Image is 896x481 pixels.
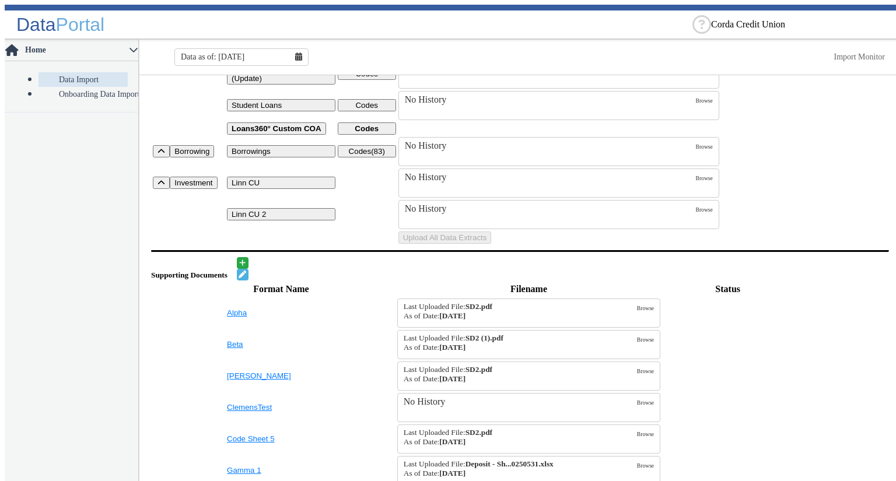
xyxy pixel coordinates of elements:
span: (83) [371,147,385,156]
a: Data Import [38,72,128,87]
strong: [DATE] [439,437,466,446]
button: Linn CU 2 [227,208,335,220]
span: No History [404,396,446,406]
span: Browse [637,462,654,469]
span: Browse [696,206,713,213]
p-accordion-content: Home [5,61,138,112]
span: Browse [637,399,654,406]
span: Data [16,14,56,35]
span: Browse [637,431,654,437]
button: Borrowings [227,145,335,157]
small: Deposit - Shares - First Harvest FCU_Shares 20250531.xlsx [404,459,637,478]
span: Portal [56,14,105,35]
small: SD2.pdf [404,428,637,447]
th: Status [662,282,793,297]
strong: [DATE] [439,343,466,352]
span: Browse [696,175,713,181]
th: Format Name [226,282,336,297]
button: Linn CU [227,177,335,189]
strong: SD2.pdf [466,365,492,374]
strong: [DATE] [439,469,466,478]
b: Codes [355,124,379,133]
small: SD2.pdf [404,302,637,321]
button: Codes [338,99,396,111]
button: Codes(83) [338,145,396,157]
button: Code Sheet 5 [227,434,335,443]
button: Upload All Data Extracts [398,231,492,244]
button: [PERSON_NAME] [227,371,335,380]
span: No History [405,203,447,213]
button: Investment [170,177,217,189]
span: No History [405,94,447,104]
strong: [DATE] [439,311,466,320]
button: Alpha [227,308,335,317]
span: Home [24,45,129,55]
b: Loans360° Custom COA [232,124,321,133]
span: Browse [637,305,654,311]
button: Student Loans [227,99,335,111]
strong: SD2.pdf [466,302,492,311]
button: Beta [227,340,335,349]
button: Loans360° Custom COA [227,122,325,135]
strong: Deposit - Sh...0250531.xlsx [466,459,554,468]
button: Borrowing [170,145,214,157]
th: Filename [397,282,661,297]
div: Help [692,15,711,34]
button: Edit document [237,269,249,280]
span: Browse [637,336,654,343]
h5: Supporting Documents [151,271,232,280]
ng-select: Corda Credit Union [711,19,886,30]
strong: SD2 (1).pdf [466,333,503,342]
small: SD2 (1).pdf [404,333,637,352]
span: No History [405,141,447,150]
button: Codes [338,122,396,135]
a: This is available for Darling Employees only [834,52,885,61]
span: Browse [696,143,713,150]
button: Add document [237,257,249,269]
strong: [DATE] [439,374,466,383]
span: Browse [696,97,713,104]
button: ClemensTest [227,403,335,412]
small: SD2.pdf [404,365,637,384]
strong: SD2.pdf [466,428,492,437]
span: Browse [637,368,654,374]
button: Gamma 1 [227,466,335,475]
a: Onboarding Data Import [38,87,128,101]
p-accordion-header: Home [5,40,138,61]
span: Data as of: [DATE] [181,52,244,62]
span: No History [405,172,447,182]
